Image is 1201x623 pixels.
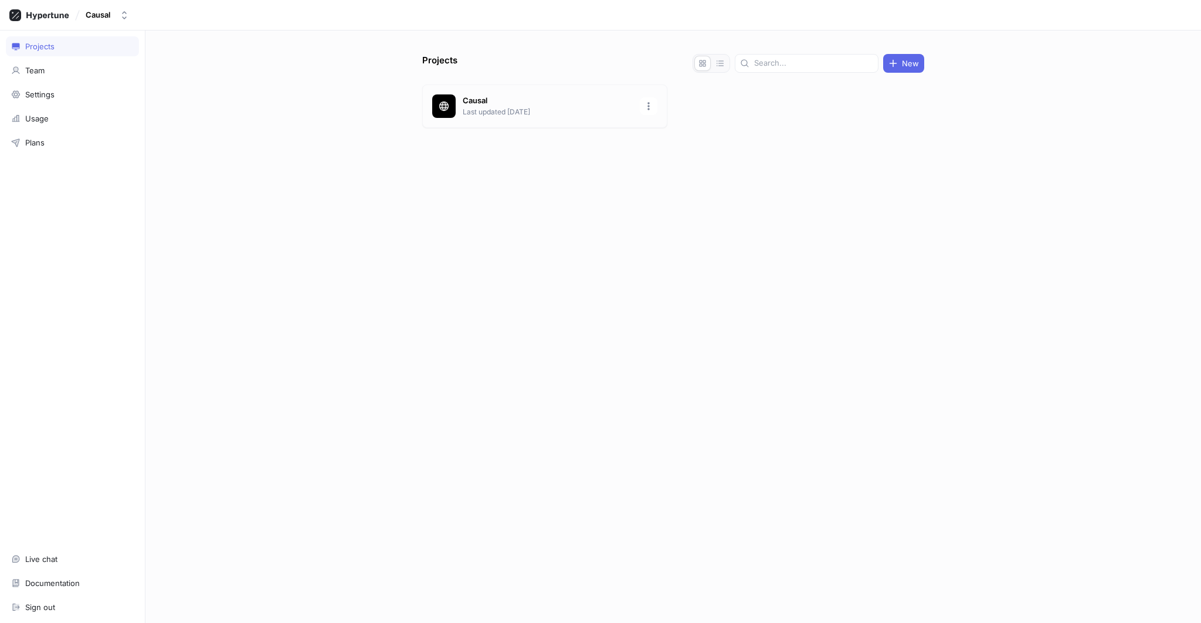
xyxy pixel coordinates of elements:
[6,133,139,153] a: Plans
[25,602,55,612] div: Sign out
[6,109,139,128] a: Usage
[422,54,457,73] p: Projects
[25,114,49,123] div: Usage
[25,66,45,75] div: Team
[6,60,139,80] a: Team
[6,36,139,56] a: Projects
[883,54,924,73] button: New
[6,573,139,593] a: Documentation
[25,42,55,51] div: Projects
[25,578,80,588] div: Documentation
[902,60,919,67] span: New
[754,57,873,69] input: Search...
[6,84,139,104] a: Settings
[463,95,633,107] p: Causal
[25,138,45,147] div: Plans
[25,554,57,564] div: Live chat
[25,90,55,99] div: Settings
[463,107,633,117] p: Last updated [DATE]
[81,5,134,25] button: Causal
[86,10,110,20] div: Causal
